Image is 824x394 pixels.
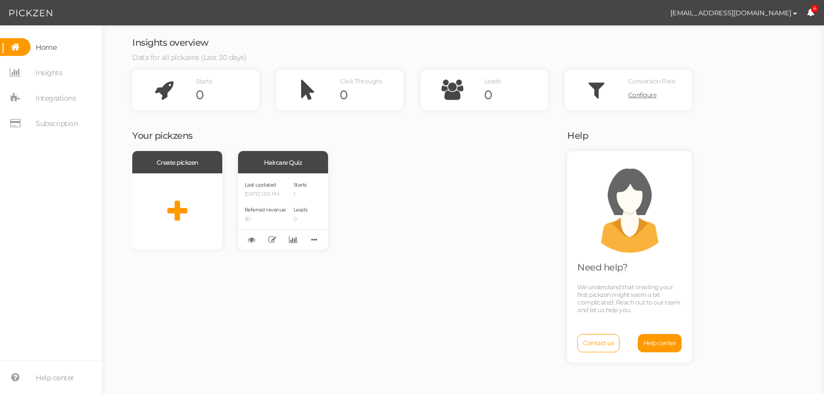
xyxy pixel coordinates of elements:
[36,370,74,386] span: Help center
[245,191,286,198] p: [DATE] 1:50 PM
[293,216,308,223] p: 0
[132,37,209,48] span: Insights overview
[584,161,675,253] img: support.png
[293,191,308,198] p: 1
[36,115,78,132] span: Subscription
[36,65,62,81] span: Insights
[567,130,588,141] span: Help
[628,87,692,103] a: Configure
[196,77,212,85] span: Starts
[484,87,548,103] div: 0
[670,9,791,17] span: [EMAIL_ADDRESS][DOMAIN_NAME]
[245,216,286,223] p: $0
[628,91,657,99] span: Configure
[628,77,675,85] span: Conversion Rate
[132,130,193,141] span: Your pickzens
[293,181,307,188] span: Starts
[293,206,308,213] span: Leads
[36,39,56,55] span: Home
[577,283,680,314] span: We understand that creating your first pickzen might seem a bit complicated. Reach out to our tea...
[577,262,627,273] span: Need help?
[340,87,403,103] div: 0
[196,87,259,103] div: 0
[340,77,382,85] span: Click Throughs
[245,181,276,188] span: Last updated
[238,151,328,173] div: Haircare Quiz
[245,206,286,213] span: Referred revenue
[9,7,52,19] img: Pickzen logo
[484,77,501,85] span: Leads
[238,173,328,250] div: Last updated [DATE] 1:50 PM Referred revenue $0 Starts 1 Leads 0
[643,339,676,347] span: Help center
[132,53,246,62] span: Data for all pickzens (Last 30 days)
[157,159,198,166] span: Create pickzen
[638,334,682,352] a: Help center
[811,5,818,13] span: 6
[643,4,661,22] img: bf721e8e4cf8db0b03cf0520254ad465
[36,90,76,106] span: Integrations
[583,339,614,347] span: Contact us
[661,4,807,21] button: [EMAIL_ADDRESS][DOMAIN_NAME]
